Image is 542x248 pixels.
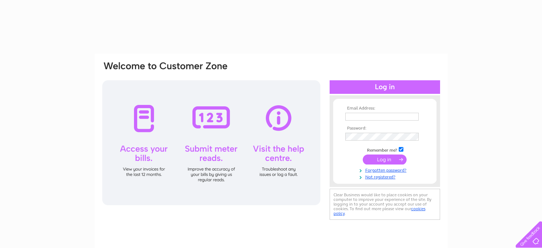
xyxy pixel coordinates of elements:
td: Remember me? [344,146,426,153]
a: Forgotten password? [345,166,426,173]
a: Not registered? [345,173,426,180]
th: Password: [344,126,426,131]
a: cookies policy [334,206,425,216]
input: Submit [363,155,407,165]
div: Clear Business would like to place cookies on your computer to improve your experience of the sit... [330,189,440,220]
th: Email Address: [344,106,426,111]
